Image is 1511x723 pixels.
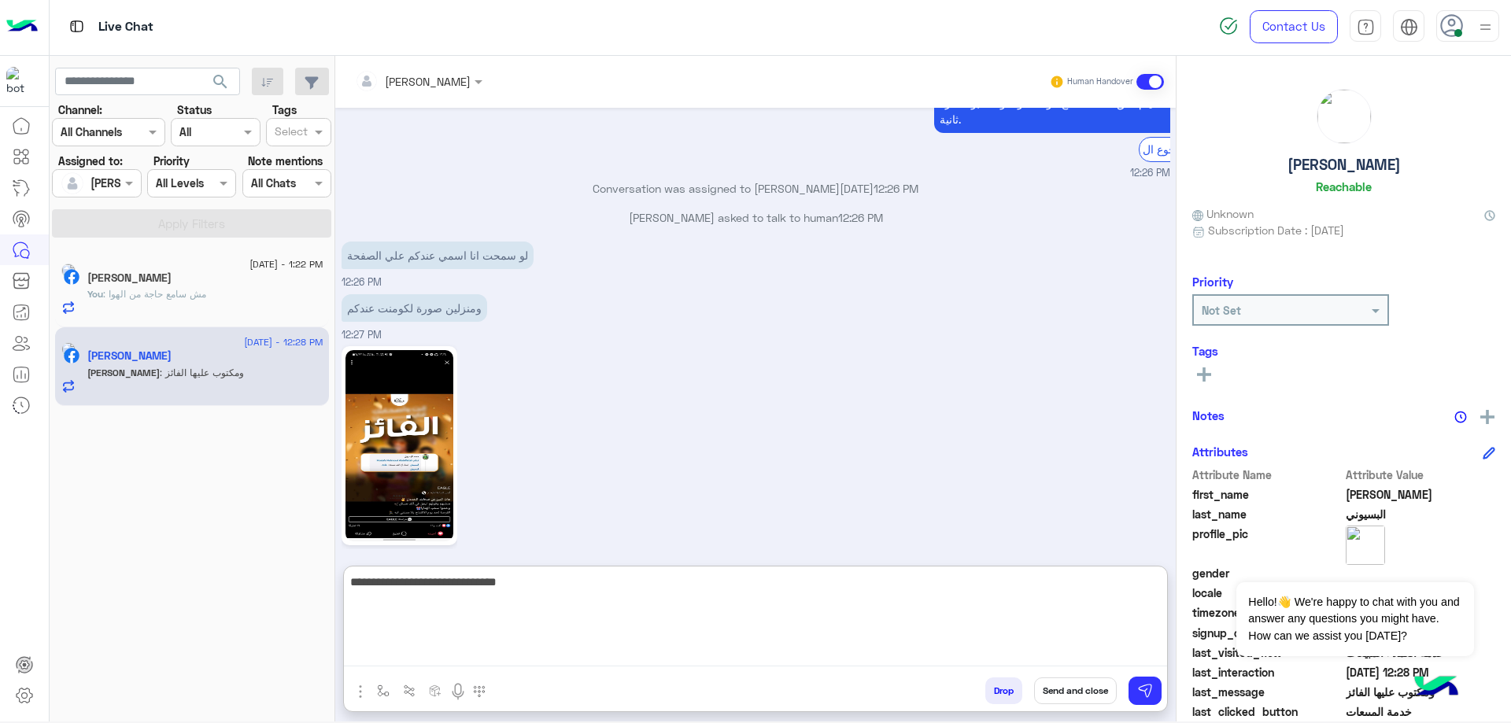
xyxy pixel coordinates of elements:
[177,101,212,118] label: Status
[87,349,172,363] h5: محمد البسيوني
[449,682,467,701] img: send voice note
[1346,467,1496,483] span: Attribute Value
[1192,444,1248,459] h6: Attributes
[1192,506,1343,522] span: last_name
[429,684,441,697] img: create order
[1192,526,1343,562] span: profile_pic
[985,677,1022,704] button: Drop
[6,67,35,95] img: 713415422032625
[342,180,1170,197] p: Conversation was assigned to [PERSON_NAME][DATE]
[1287,156,1401,174] h5: [PERSON_NAME]
[1137,683,1153,699] img: send message
[1192,275,1233,289] h6: Priority
[1192,604,1343,621] span: timezone
[1130,166,1170,181] span: 12:26 PM
[1346,664,1496,681] span: 2025-08-26T09:28:09.718Z
[1409,660,1464,715] img: hulul-logo.png
[160,367,244,378] span: ومكتوب عليها الفائز
[1346,684,1496,700] span: ومكتوب عليها الفائز
[103,288,206,300] span: مش سامع حاجة من الهوا
[342,209,1170,226] p: [PERSON_NAME] asked to talk to human
[249,257,323,271] span: [DATE] - 1:22 PM
[1346,506,1496,522] span: البسيوني
[1316,179,1372,194] h6: Reachable
[64,269,79,285] img: Facebook
[1350,10,1381,43] a: tab
[345,350,453,541] img: 538130419_1260919245330522_5995749833227140510_n.jpg
[1192,486,1343,503] span: first_name
[211,72,230,91] span: search
[1454,411,1467,423] img: notes
[248,153,323,169] label: Note mentions
[1236,582,1473,656] span: Hello!👋 We're happy to chat with you and answer any questions you might have. How can we assist y...
[423,677,449,703] button: create order
[351,682,370,701] img: send attachment
[342,276,382,288] span: 12:26 PM
[1192,625,1343,641] span: signup_date
[1192,664,1343,681] span: last_interaction
[403,684,416,697] img: Trigger scenario
[1192,644,1343,661] span: last_visited_flow
[342,242,534,269] p: 26/8/2025, 12:26 PM
[1139,137,1214,161] div: الرجوع ال Bot
[1357,18,1375,36] img: tab
[1346,703,1496,720] span: خدمة المبيعات
[98,17,153,38] p: Live Chat
[272,101,297,118] label: Tags
[6,10,38,43] img: Logo
[838,211,883,224] span: 12:26 PM
[1192,703,1343,720] span: last_clicked_button
[61,264,76,278] img: picture
[87,271,172,285] h5: Asmaa Anas
[52,209,331,238] button: Apply Filters
[153,153,190,169] label: Priority
[58,101,102,118] label: Channel:
[244,335,323,349] span: [DATE] - 12:28 PM
[1219,17,1238,35] img: spinner
[377,684,390,697] img: select flow
[1400,18,1418,36] img: tab
[67,17,87,36] img: tab
[272,123,308,143] div: Select
[1208,222,1344,238] span: Subscription Date : [DATE]
[473,685,486,698] img: make a call
[342,329,382,341] span: 12:27 PM
[58,153,123,169] label: Assigned to:
[1346,526,1385,565] img: picture
[342,294,487,322] p: 26/8/2025, 12:27 PM
[87,367,160,378] span: [PERSON_NAME]
[1346,486,1496,503] span: محمد
[1067,76,1133,88] small: Human Handover
[397,677,423,703] button: Trigger scenario
[1192,585,1343,601] span: locale
[1192,467,1343,483] span: Attribute Name
[1317,90,1371,143] img: picture
[61,172,83,194] img: defaultAdmin.png
[1034,677,1117,704] button: Send and close
[201,68,240,101] button: search
[1250,10,1338,43] a: Contact Us
[1192,408,1225,422] h6: Notes
[1192,565,1343,581] span: gender
[1192,205,1254,222] span: Unknown
[1476,17,1495,37] img: profile
[371,677,397,703] button: select flow
[1192,684,1343,700] span: last_message
[87,288,103,300] span: You
[874,182,918,195] span: 12:26 PM
[64,348,79,363] img: Facebook
[61,342,76,356] img: picture
[1192,344,1495,358] h6: Tags
[1480,410,1494,424] img: add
